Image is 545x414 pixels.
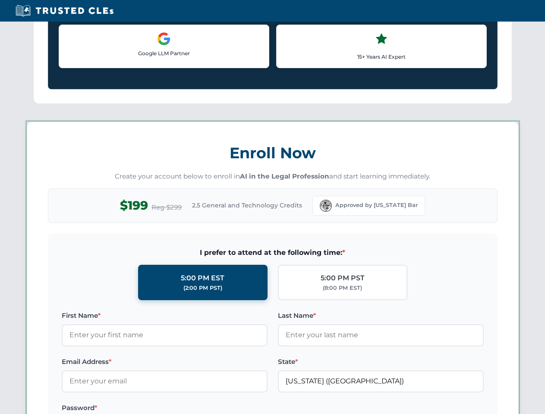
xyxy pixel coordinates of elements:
span: $199 [120,196,148,215]
div: (2:00 PM PST) [183,284,222,292]
span: Reg $299 [151,202,182,213]
img: Trusted CLEs [13,4,116,17]
label: First Name [62,310,268,321]
input: Enter your email [62,370,268,392]
span: 2.5 General and Technology Credits [192,201,302,210]
img: Google [157,32,171,46]
img: Florida Bar [320,200,332,212]
input: Florida (FL) [278,370,484,392]
label: State [278,357,484,367]
p: Google LLM Partner [66,49,262,57]
label: Email Address [62,357,268,367]
div: 5:00 PM PST [321,273,365,284]
label: Password [62,403,268,413]
strong: AI in the Legal Profession [240,172,329,180]
input: Enter your last name [278,324,484,346]
span: I prefer to attend at the following time: [62,247,484,258]
h3: Enroll Now [48,139,498,166]
p: 15+ Years AI Expert [284,53,479,61]
span: Approved by [US_STATE] Bar [335,201,418,210]
label: Last Name [278,310,484,321]
div: (8:00 PM EST) [323,284,362,292]
p: Create your account below to enroll in and start learning immediately. [48,172,498,182]
div: 5:00 PM EST [181,273,224,284]
input: Enter your first name [62,324,268,346]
